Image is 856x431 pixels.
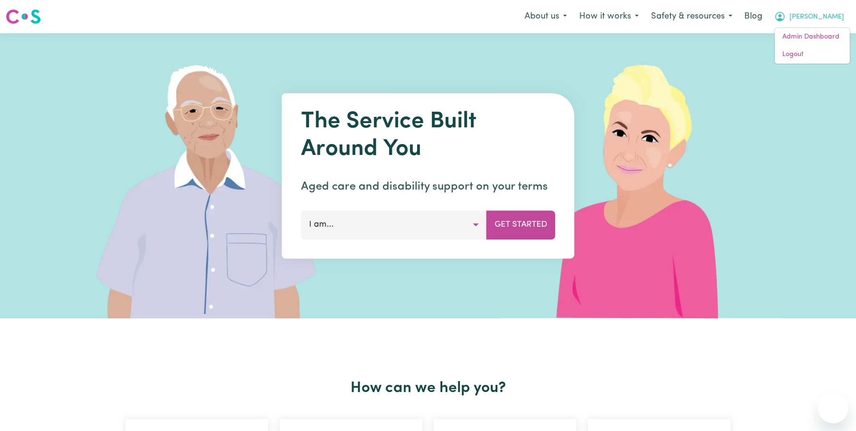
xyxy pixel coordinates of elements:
h2: How can we help you? [120,379,736,397]
span: [PERSON_NAME] [789,12,844,22]
img: Careseekers logo [6,8,41,25]
button: How it works [573,7,645,27]
a: Admin Dashboard [775,28,850,46]
button: Safety & resources [645,7,739,27]
p: Aged care and disability support on your terms [301,178,555,195]
a: Careseekers logo [6,6,41,28]
a: Logout [775,46,850,64]
h1: The Service Built Around You [301,108,555,163]
a: Blog [739,6,768,27]
button: About us [518,7,573,27]
div: My Account [774,28,850,64]
button: I am... [301,211,487,239]
button: My Account [768,7,850,27]
button: Get Started [486,211,555,239]
iframe: Button to launch messaging window [818,393,848,423]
